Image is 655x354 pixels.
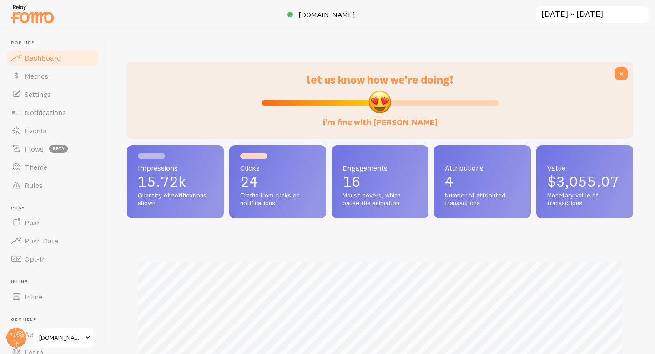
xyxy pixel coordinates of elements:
[5,67,99,85] a: Metrics
[25,181,43,190] span: Rules
[5,158,99,176] a: Theme
[5,103,99,121] a: Notifications
[138,192,213,207] span: Quantity of notifications shown
[5,49,99,67] a: Dashboard
[11,205,99,211] span: Push
[368,90,392,114] img: emoji.png
[25,90,51,99] span: Settings
[445,164,520,172] span: Attributions
[5,288,99,306] a: Inline
[25,292,42,301] span: Inline
[240,164,315,172] span: Clicks
[5,85,99,103] a: Settings
[240,174,315,189] p: 24
[138,164,213,172] span: Impressions
[547,172,619,190] span: $3,055.07
[547,164,622,172] span: Value
[25,254,46,263] span: Opt-In
[5,250,99,268] a: Opt-In
[25,108,66,117] span: Notifications
[25,236,59,245] span: Push Data
[5,232,99,250] a: Push Data
[240,192,315,207] span: Traffic from clicks on notifications
[25,162,47,172] span: Theme
[49,145,68,153] span: beta
[39,332,82,343] span: [DOMAIN_NAME]
[343,192,418,207] span: Mouse hovers, which pause the animation
[11,279,99,285] span: Inline
[25,71,48,81] span: Metrics
[5,325,99,343] a: Alerts 1 new
[5,213,99,232] a: Push
[25,126,47,135] span: Events
[547,192,622,207] span: Monetary value of transactions
[445,174,520,189] p: 4
[11,40,99,46] span: Pop-ups
[323,108,438,128] label: i'm fine with [PERSON_NAME]
[5,140,99,158] a: Flows beta
[25,218,41,227] span: Push
[25,144,44,153] span: Flows
[10,2,55,25] img: fomo-relay-logo-orange.svg
[307,73,453,86] span: let us know how we're doing!
[11,317,99,323] span: Get Help
[343,164,418,172] span: Engagements
[5,176,99,194] a: Rules
[5,121,99,140] a: Events
[33,327,94,349] a: [DOMAIN_NAME]
[138,174,213,189] p: 15.72k
[343,174,418,189] p: 16
[25,53,61,62] span: Dashboard
[445,192,520,207] span: Number of attributed transactions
